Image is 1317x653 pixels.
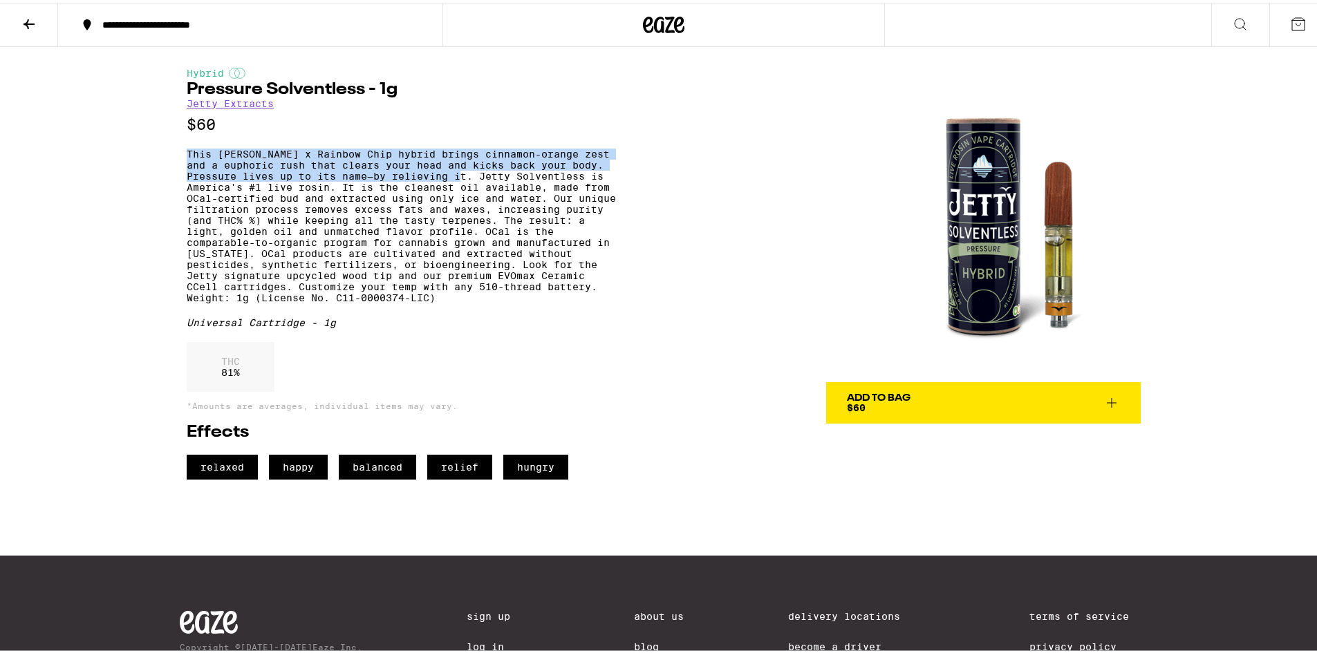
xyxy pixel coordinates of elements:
button: Add To Bag$60 [826,379,1141,421]
span: balanced [339,452,416,477]
div: Add To Bag [847,390,910,400]
a: About Us [634,608,684,619]
a: Sign Up [467,608,529,619]
p: $60 [187,113,616,131]
a: Privacy Policy [1029,638,1148,650]
p: This [PERSON_NAME] x Rainbow Chip hybrid brings cinnamon-orange zest and a euphoric rush that cle... [187,146,616,301]
div: Hybrid [187,65,616,76]
a: Become a Driver [788,638,925,650]
a: Jetty Extracts [187,95,274,106]
p: *Amounts are averages, individual items may vary. [187,399,616,408]
span: happy [269,452,328,477]
a: Blog [634,638,684,650]
h2: Effects [187,422,616,438]
p: THC [221,353,240,364]
a: Terms of Service [1029,608,1148,619]
a: Delivery Locations [788,608,925,619]
div: 81 % [187,339,274,389]
h1: Pressure Solventless - 1g [187,79,616,95]
img: Jetty Extracts - Pressure Solventless - 1g [826,65,1141,379]
a: Log In [467,638,529,650]
span: Hi. Need any help? [8,10,100,21]
div: Universal Cartridge - 1g [187,314,616,325]
span: $60 [847,399,866,410]
span: relaxed [187,452,258,477]
img: hybridColor.svg [229,65,245,76]
span: relief [427,452,492,477]
span: hungry [503,452,568,477]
